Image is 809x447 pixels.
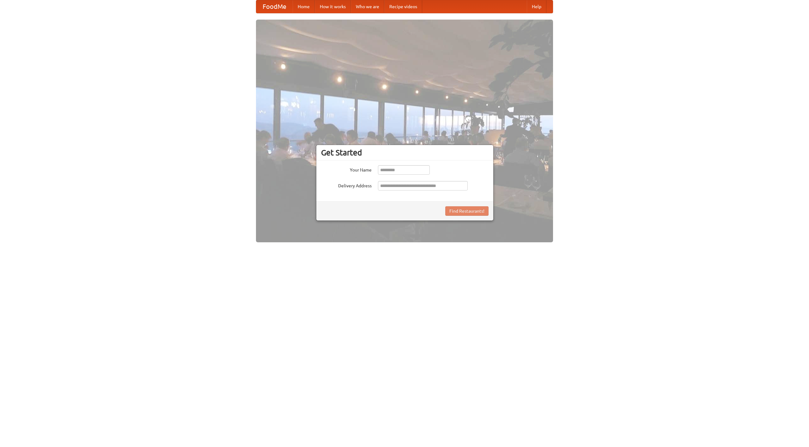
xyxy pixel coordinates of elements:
a: How it works [315,0,351,13]
a: Recipe videos [384,0,422,13]
label: Your Name [321,165,372,173]
a: FoodMe [256,0,293,13]
a: Who we are [351,0,384,13]
a: Help [527,0,546,13]
button: Find Restaurants! [445,206,489,216]
label: Delivery Address [321,181,372,189]
a: Home [293,0,315,13]
h3: Get Started [321,148,489,157]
